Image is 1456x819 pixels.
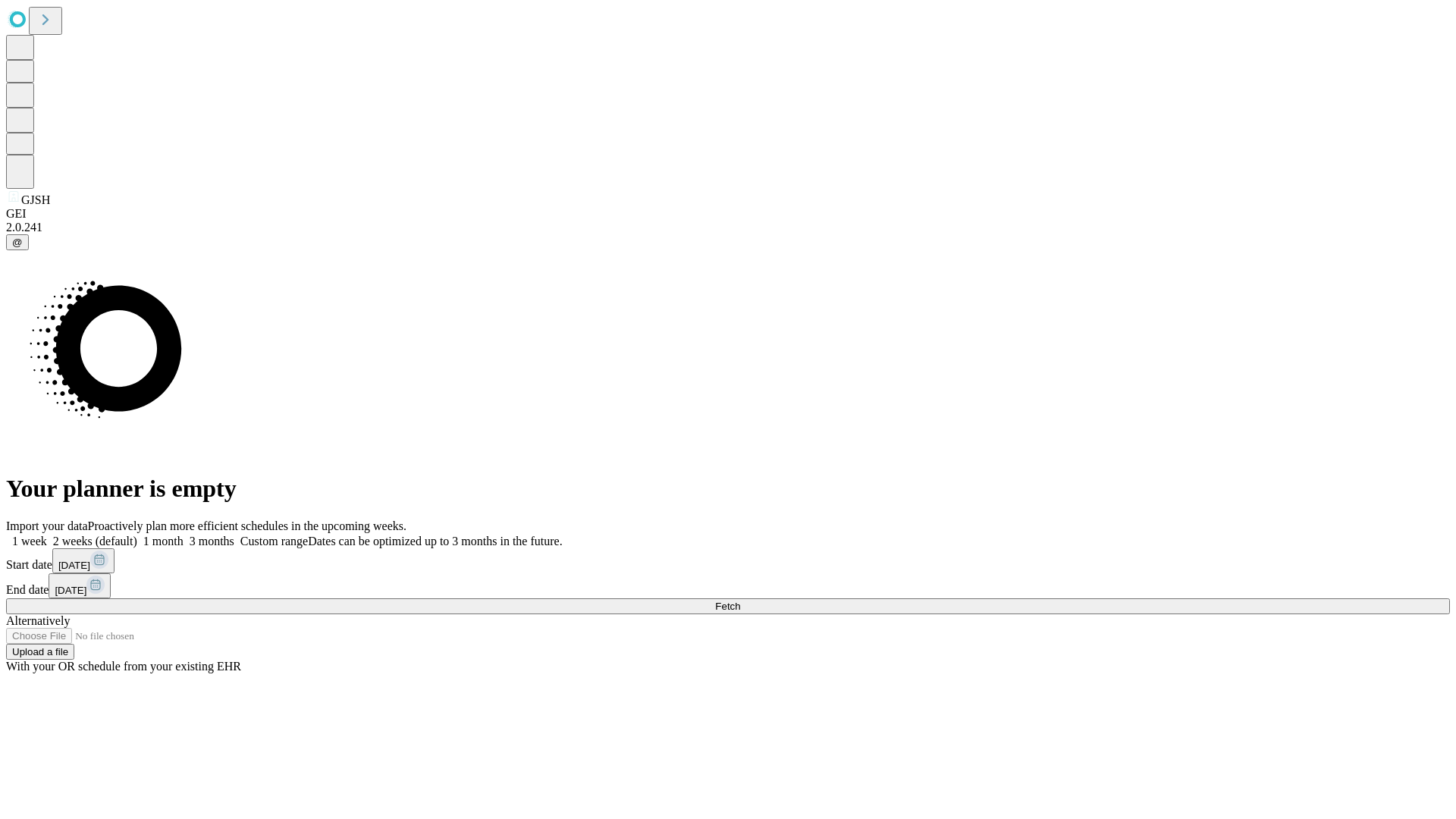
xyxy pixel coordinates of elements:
div: GEI [6,207,1450,221]
div: End date [6,573,1450,598]
button: [DATE] [52,548,115,573]
button: Fetch [6,598,1450,614]
span: @ [12,237,23,248]
span: [DATE] [55,585,86,596]
span: Import your data [6,519,88,532]
span: Proactively plan more efficient schedules in the upcoming weeks. [88,519,406,532]
button: [DATE] [49,573,111,598]
span: 1 month [143,535,184,548]
div: 2.0.241 [6,221,1450,234]
h1: Your planner is empty [6,475,1450,503]
span: Fetch [715,601,740,612]
span: GJSH [21,193,50,206]
span: With your OR schedule from your existing EHR [6,660,241,673]
span: 2 weeks (default) [53,535,137,548]
button: Upload a file [6,644,74,660]
div: Start date [6,548,1450,573]
span: Custom range [240,535,308,548]
span: Alternatively [6,614,70,627]
span: 1 week [12,535,47,548]
span: 3 months [190,535,234,548]
button: @ [6,234,29,250]
span: Dates can be optimized up to 3 months in the future. [308,535,562,548]
span: [DATE] [58,560,90,571]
